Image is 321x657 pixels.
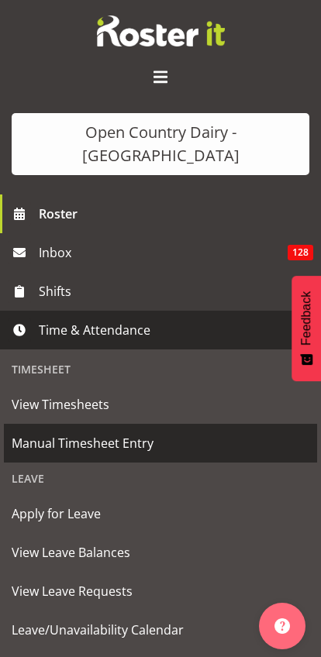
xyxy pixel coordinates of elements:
a: Apply for Leave [4,494,317,533]
a: View Leave Balances [4,533,317,572]
span: Roster [39,202,313,225]
span: Time & Attendance [39,318,290,342]
div: Open Country Dairy - [GEOGRAPHIC_DATA] [27,121,294,167]
div: Timesheet [4,353,317,385]
span: View Leave Requests [12,580,309,603]
span: Apply for Leave [12,502,309,525]
button: Feedback - Show survey [292,276,321,381]
a: Leave/Unavailability Calendar [4,611,317,649]
img: Rosterit website logo [97,15,225,46]
a: View Timesheets [4,385,317,424]
span: Manual Timesheet Entry [12,432,309,455]
span: View Leave Balances [12,541,309,564]
span: View Timesheets [12,393,309,416]
a: View Leave Requests [4,572,317,611]
div: Leave [4,463,317,494]
a: Manual Timesheet Entry [4,424,317,463]
span: 128 [288,245,313,260]
span: Leave/Unavailability Calendar [12,618,309,642]
span: Shifts [39,280,290,303]
img: help-xxl-2.png [274,618,290,634]
span: Inbox [39,241,288,264]
span: Feedback [299,291,313,346]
